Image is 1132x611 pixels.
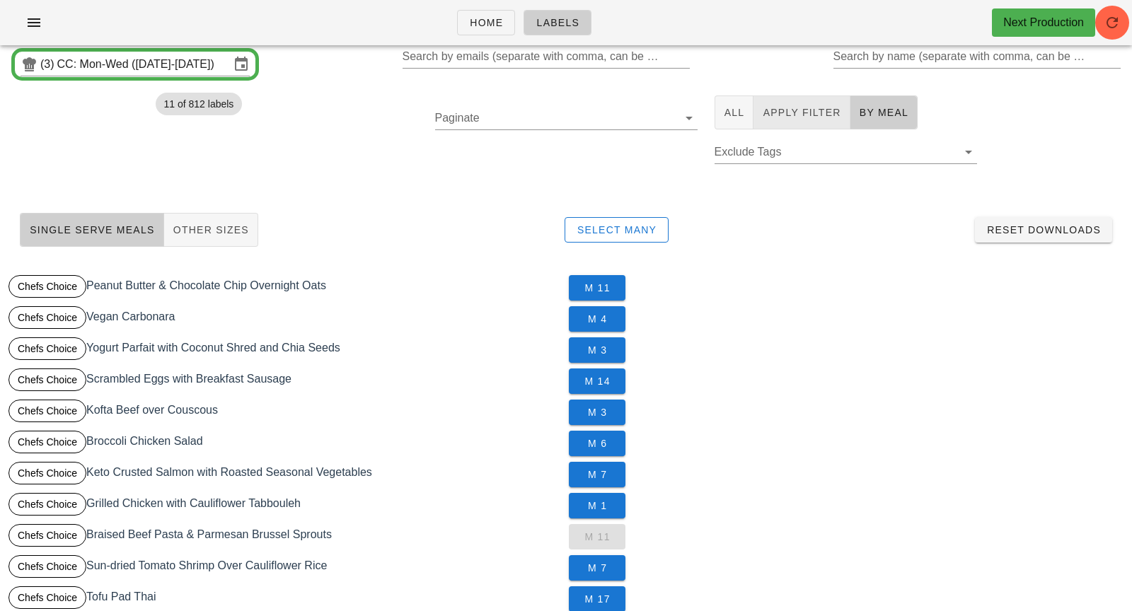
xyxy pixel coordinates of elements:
button: M 3 [569,337,625,363]
div: Scrambled Eggs with Breakfast Sausage [6,366,566,397]
div: Keto Crusted Salmon with Roasted Seasonal Vegetables [6,459,566,490]
button: Other Sizes [164,213,258,247]
a: Home [457,10,515,35]
button: M 4 [569,306,625,332]
div: Paginate [435,107,698,129]
span: M 3 [580,407,614,418]
span: Reset Downloads [986,224,1101,235]
span: M 3 [580,344,614,356]
span: Home [469,17,503,28]
span: Select Many [577,224,657,235]
button: M 7 [569,462,625,487]
button: M 7 [569,555,625,581]
span: Chefs Choice [18,369,77,390]
span: By Meal [859,107,908,118]
span: Chefs Choice [18,431,77,453]
span: Labels [536,17,579,28]
span: Apply Filter [762,107,841,118]
span: Chefs Choice [18,587,77,608]
button: M 6 [569,431,625,456]
span: Chefs Choice [18,494,77,515]
div: Vegan Carbonara [6,303,566,334]
div: (3) [40,57,57,71]
div: Braised Beef Pasta & Parmesan Brussel Sprouts [6,521,566,552]
span: M 7 [580,469,614,480]
span: Chefs Choice [18,525,77,546]
div: Grilled Chicken with Cauliflower Tabbouleh [6,490,566,521]
span: Chefs Choice [18,556,77,577]
span: 11 of 812 labels [164,93,234,115]
button: All [715,95,754,129]
button: By Meal [850,95,918,129]
div: Yogurt Parfait with Coconut Shred and Chia Seeds [6,334,566,366]
div: Next Production [1003,14,1084,31]
button: Single Serve Meals [20,213,164,247]
button: Reset Downloads [975,217,1112,243]
span: All [724,107,745,118]
button: Apply Filter [753,95,850,129]
span: M 6 [580,438,614,449]
span: M 11 [580,282,614,293]
span: M 14 [580,376,614,387]
span: M 1 [580,500,614,511]
span: Chefs Choice [18,462,77,484]
a: Labels [524,10,591,35]
div: Kofta Beef over Couscous [6,397,566,428]
span: Chefs Choice [18,338,77,359]
div: Peanut Butter & Chocolate Chip Overnight Oats [6,272,566,303]
span: Single Serve Meals [29,224,155,235]
button: M 3 [569,400,625,425]
button: Select Many [565,217,669,243]
span: Chefs Choice [18,276,77,297]
button: M 11 [569,275,625,301]
span: M 7 [580,562,614,574]
span: M 4 [580,313,614,325]
span: M 17 [580,593,614,605]
div: Exclude Tags [715,141,977,163]
div: Sun-dried Tomato Shrimp Over Cauliflower Rice [6,552,566,583]
button: M 1 [569,493,625,518]
div: Broccoli Chicken Salad [6,428,566,459]
span: Chefs Choice [18,400,77,421]
button: M 14 [569,368,625,394]
span: Other Sizes [173,224,249,235]
span: Chefs Choice [18,307,77,328]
